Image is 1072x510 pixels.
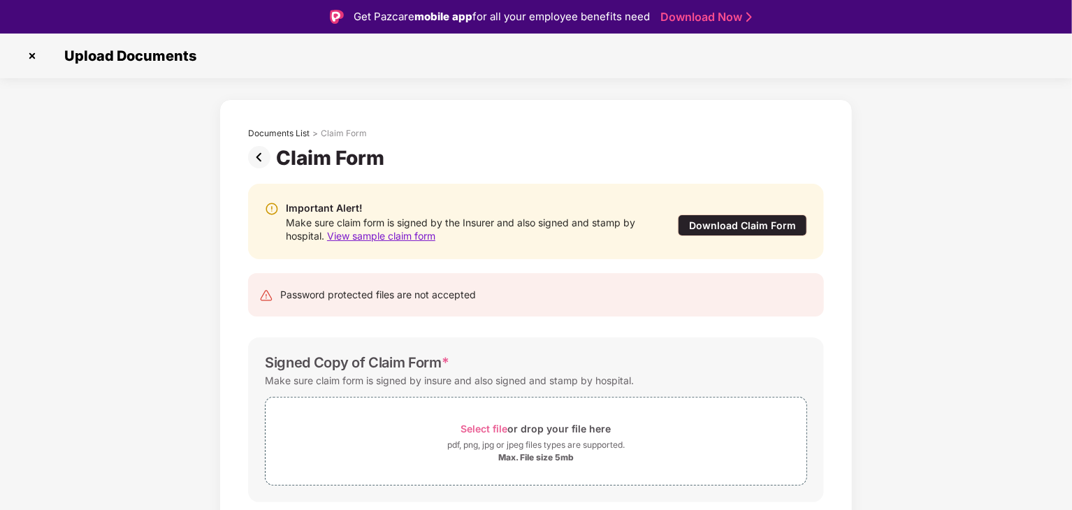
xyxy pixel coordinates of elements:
div: Important Alert! [286,201,649,216]
span: Select file [461,423,508,435]
div: Download Claim Form [678,214,807,236]
a: Download Now [660,10,748,24]
div: Password protected files are not accepted [280,287,476,303]
div: Make sure claim form is signed by the Insurer and also signed and stamp by hospital. [286,216,649,242]
div: Signed Copy of Claim Form [265,354,449,371]
img: Logo [330,10,344,24]
div: Make sure claim form is signed by insure and also signed and stamp by hospital. [265,371,634,390]
div: pdf, png, jpg or jpeg files types are supported. [447,438,625,452]
img: Stroke [746,10,752,24]
div: Claim Form [276,146,390,170]
div: Claim Form [321,128,367,139]
img: svg+xml;base64,PHN2ZyBpZD0iQ3Jvc3MtMzJ4MzIiIHhtbG5zPSJodHRwOi8vd3d3LnczLm9yZy8yMDAwL3N2ZyIgd2lkdG... [21,45,43,67]
span: Select fileor drop your file herepdf, png, jpg or jpeg files types are supported.Max. File size 5mb [266,408,806,474]
div: > [312,128,318,139]
div: or drop your file here [461,419,611,438]
span: View sample claim form [327,230,435,242]
span: Upload Documents [50,48,203,64]
img: svg+xml;base64,PHN2ZyBpZD0iV2FybmluZ18tXzIweDIwIiBkYXRhLW5hbWU9Ildhcm5pbmcgLSAyMHgyMCIgeG1sbnM9Im... [265,202,279,216]
img: svg+xml;base64,PHN2ZyB4bWxucz0iaHR0cDovL3d3dy53My5vcmcvMjAwMC9zdmciIHdpZHRoPSIyNCIgaGVpZ2h0PSIyNC... [259,289,273,303]
div: Documents List [248,128,310,139]
div: Max. File size 5mb [498,452,574,463]
strong: mobile app [414,10,472,23]
div: Get Pazcare for all your employee benefits need [354,8,650,25]
img: svg+xml;base64,PHN2ZyBpZD0iUHJldi0zMngzMiIgeG1sbnM9Imh0dHA6Ly93d3cudzMub3JnLzIwMDAvc3ZnIiB3aWR0aD... [248,146,276,168]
